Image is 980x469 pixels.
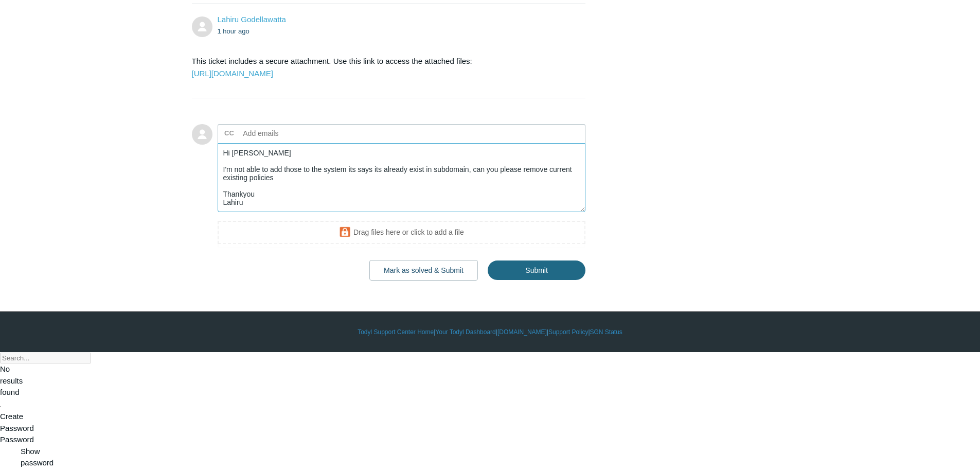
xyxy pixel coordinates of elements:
[192,69,273,78] a: [URL][DOMAIN_NAME]
[590,327,622,337] a: SGN Status
[369,260,478,281] button: Mark as solved & Submit
[218,27,250,35] time: 08/12/2025, 08:59
[192,327,789,337] div: | | | |
[218,15,286,24] a: Lahiru Godellawatta
[224,126,234,141] label: CC
[218,143,586,213] textarea: Add your reply
[488,260,585,280] input: Submit
[548,327,588,337] a: Support Policy
[358,327,434,337] a: Todyl Support Center Home
[239,126,350,141] input: Add emails
[435,327,495,337] a: Your Todyl Dashboard
[497,327,547,337] a: [DOMAIN_NAME]
[192,55,576,80] p: This ticket includes a secure attachment. Use this link to access the attached files:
